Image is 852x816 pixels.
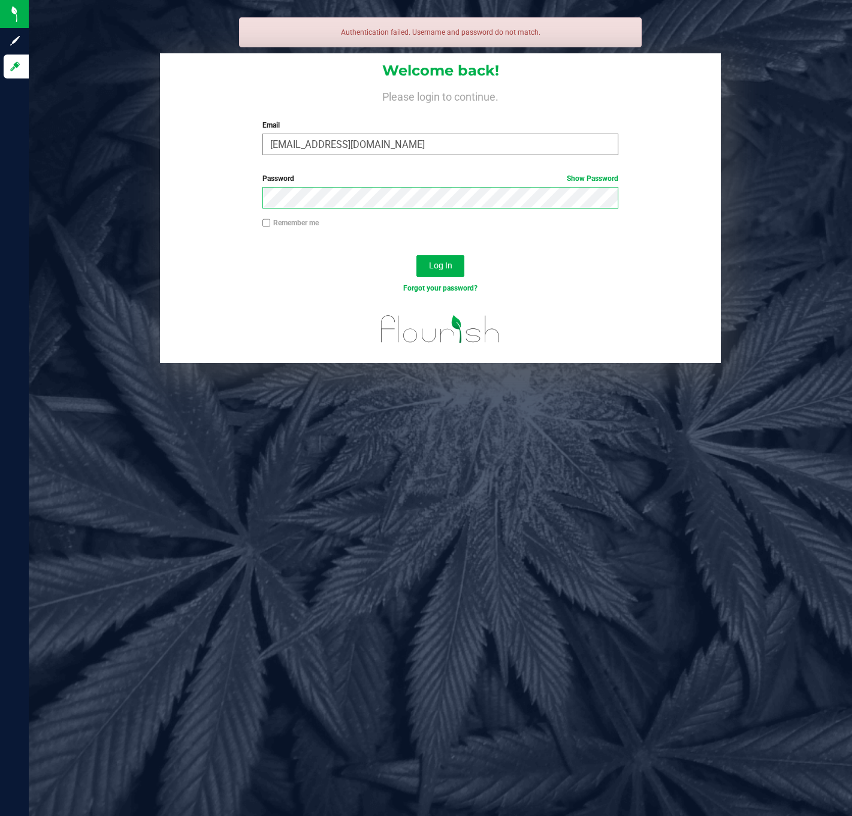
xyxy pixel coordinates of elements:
[9,35,21,47] inline-svg: Sign up
[239,17,642,47] div: Authentication failed. Username and password do not match.
[416,255,464,277] button: Log In
[262,174,294,183] span: Password
[429,261,452,270] span: Log In
[403,284,478,292] a: Forgot your password?
[262,120,618,131] label: Email
[262,217,319,228] label: Remember me
[262,219,271,227] input: Remember me
[160,89,721,103] h4: Please login to continue.
[567,174,618,183] a: Show Password
[160,63,721,78] h1: Welcome back!
[370,307,510,352] img: flourish_logo.svg
[9,61,21,72] inline-svg: Log in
